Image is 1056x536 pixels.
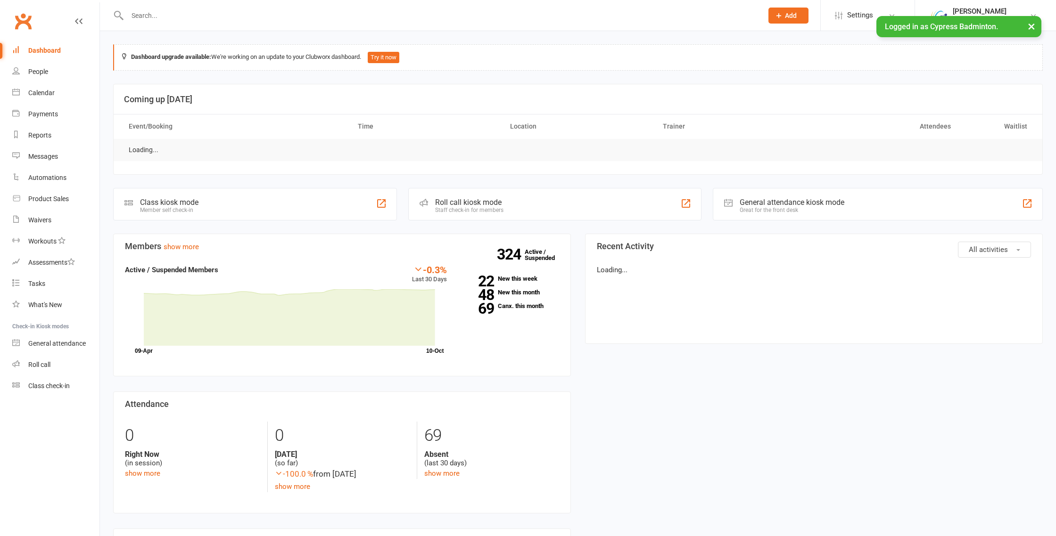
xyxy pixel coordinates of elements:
span: All activities [969,245,1008,254]
div: We're working on an update to your Clubworx dashboard. [113,44,1043,71]
div: Messages [28,153,58,160]
div: Cypress Badminton [953,16,1010,24]
div: Assessments [28,259,75,266]
a: Automations [12,167,99,188]
h3: Members [125,242,559,251]
a: Product Sales [12,188,99,210]
div: Great for the front desk [740,207,844,213]
strong: [DATE] [275,450,410,459]
div: Member self check-in [140,207,198,213]
strong: Right Now [125,450,260,459]
th: Time [349,114,502,138]
div: Reports [28,131,51,139]
span: Logged in as Cypress Badminton. [885,22,998,31]
div: 0 [275,422,410,450]
div: Class check-in [28,382,70,390]
div: Class kiosk mode [140,198,198,207]
div: Calendar [28,89,55,97]
a: show more [125,469,160,478]
button: Try it now [368,52,399,63]
strong: 22 [461,274,494,288]
a: People [12,61,99,82]
div: Workouts [28,237,57,245]
span: -100.0 % [275,469,313,479]
div: Last 30 Days [412,264,447,284]
th: Trainer [654,114,807,138]
div: Tasks [28,280,45,287]
div: General attendance [28,340,86,347]
th: Event/Booking [120,114,349,138]
button: × [1023,16,1040,36]
a: Messages [12,146,99,167]
a: 48New this month [461,289,559,295]
button: Add [768,8,808,24]
a: 324Active / Suspended [525,242,566,268]
div: Roll call kiosk mode [435,198,503,207]
strong: 69 [461,301,494,316]
input: Search... [124,9,756,22]
h3: Attendance [125,399,559,409]
span: Settings [847,5,873,26]
strong: Active / Suspended Members [125,266,218,274]
strong: Absent [424,450,559,459]
a: Roll call [12,354,99,375]
th: Attendees [807,114,959,138]
a: Clubworx [11,9,35,33]
a: What's New [12,294,99,316]
a: 22New this week [461,276,559,282]
button: All activities [958,242,1031,258]
a: Class kiosk mode [12,375,99,397]
a: General attendance kiosk mode [12,333,99,354]
div: from [DATE] [275,468,410,480]
a: Payments [12,104,99,125]
a: 69Canx. this month [461,303,559,309]
a: Workouts [12,231,99,252]
span: Add [785,12,797,19]
div: (in session) [125,450,260,468]
div: Automations [28,174,66,181]
div: What's New [28,301,62,309]
a: show more [275,482,310,491]
a: Reports [12,125,99,146]
div: People [28,68,48,75]
div: [PERSON_NAME] [953,7,1010,16]
a: Waivers [12,210,99,231]
th: Location [502,114,654,138]
a: Assessments [12,252,99,273]
strong: 324 [497,247,525,261]
a: Dashboard [12,40,99,61]
p: Loading... [597,264,1031,276]
div: General attendance kiosk mode [740,198,844,207]
a: show more [164,243,199,251]
div: 69 [424,422,559,450]
div: Product Sales [28,195,69,203]
a: show more [424,469,460,478]
h3: Coming up [DATE] [124,95,1032,104]
div: Staff check-in for members [435,207,503,213]
h3: Recent Activity [597,242,1031,251]
strong: 48 [461,288,494,302]
strong: Dashboard upgrade available: [131,53,211,60]
td: Loading... [120,139,167,161]
div: Waivers [28,216,51,224]
div: Payments [28,110,58,118]
div: (last 30 days) [424,450,559,468]
div: -0.3% [412,264,447,275]
th: Waitlist [959,114,1036,138]
img: thumb_image1667311610.png [929,6,948,25]
div: Roll call [28,361,50,368]
div: (so far) [275,450,410,468]
a: Tasks [12,273,99,294]
div: 0 [125,422,260,450]
a: Calendar [12,82,99,104]
div: Dashboard [28,47,61,54]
